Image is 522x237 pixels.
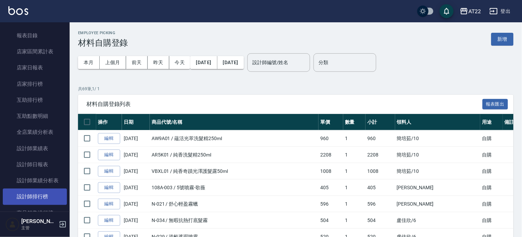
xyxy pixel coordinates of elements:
[343,212,366,229] td: 1
[21,218,57,225] h5: [PERSON_NAME]
[150,163,318,179] td: VBXL01 / 純香奇蹟光澤護髮露50ml
[491,36,514,42] a: 新增
[3,189,67,205] a: 設計師排行榜
[96,114,122,130] th: 操作
[3,28,67,44] a: 報表目錄
[3,156,67,173] a: 設計師日報表
[3,173,67,189] a: 設計師業績分析表
[148,56,169,69] button: 昨天
[318,179,343,196] td: 405
[318,196,343,212] td: 596
[457,4,484,18] button: AT22
[343,147,366,163] td: 1
[318,114,343,130] th: 單價
[78,38,128,48] h3: 材料自購登錄
[78,86,514,92] p: 共 69 筆, 1 / 1
[122,212,150,229] td: [DATE]
[440,4,454,18] button: save
[126,56,148,69] button: 前天
[395,163,481,179] td: 簡培茹 /10
[3,92,67,108] a: 互助排行榜
[480,147,502,163] td: 自購
[395,196,481,212] td: [PERSON_NAME]
[318,163,343,179] td: 1008
[122,147,150,163] td: [DATE]
[480,130,502,147] td: 自購
[468,7,481,16] div: AT22
[100,56,126,69] button: 上個月
[318,147,343,163] td: 2208
[190,56,217,69] button: [DATE]
[395,179,481,196] td: [PERSON_NAME]
[343,196,366,212] td: 1
[487,5,514,18] button: 登出
[366,212,395,229] td: 504
[8,6,28,15] img: Logo
[122,179,150,196] td: [DATE]
[78,31,128,35] h2: Employee Picking
[3,76,67,92] a: 店家排行榜
[98,182,120,193] a: 編輯
[3,140,67,156] a: 設計師業績表
[217,56,244,69] button: [DATE]
[480,163,502,179] td: 自購
[395,147,481,163] td: 簡培茹 /10
[366,179,395,196] td: 405
[366,130,395,147] td: 960
[480,212,502,229] td: 自購
[343,130,366,147] td: 1
[98,199,120,209] a: 編輯
[343,114,366,130] th: 數量
[150,196,318,212] td: N-021 / 舒心輕盈霧蠟
[483,100,508,107] a: 報表匯出
[3,60,67,76] a: 店家日報表
[366,196,395,212] td: 596
[122,114,150,130] th: 日期
[150,179,318,196] td: 108A-003 / 5號噴霧-歌薇
[122,196,150,212] td: [DATE]
[395,114,481,130] th: 領料人
[318,212,343,229] td: 504
[98,166,120,177] a: 編輯
[150,212,318,229] td: N-034 / 無暇抗熱打底髮霧
[343,163,366,179] td: 1
[366,147,395,163] td: 2208
[6,217,20,231] img: Person
[98,215,120,226] a: 編輯
[318,130,343,147] td: 960
[3,108,67,124] a: 互助點數明細
[366,163,395,179] td: 1008
[150,147,318,163] td: AR5K01 / 純香洗髮精250ml
[21,225,57,231] p: 主管
[122,163,150,179] td: [DATE]
[343,179,366,196] td: 1
[98,150,120,160] a: 編輯
[122,130,150,147] td: [DATE]
[491,33,514,46] button: 新增
[98,133,120,144] a: 編輯
[480,196,502,212] td: 自購
[3,124,67,140] a: 全店業績分析表
[169,56,191,69] button: 今天
[78,56,100,69] button: 本月
[3,44,67,60] a: 店家區間累計表
[395,212,481,229] td: 盧佳欣 /6
[480,179,502,196] td: 自購
[483,99,508,110] button: 報表匯出
[150,130,318,147] td: AW9A01 / 蘊活光萃洗髮精250ml
[395,130,481,147] td: 簡培茹 /10
[3,205,67,221] a: 商品銷售排行榜
[150,114,318,130] th: 商品代號/名稱
[86,101,483,108] span: 材料自購登錄列表
[480,114,502,130] th: 用途
[366,114,395,130] th: 小計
